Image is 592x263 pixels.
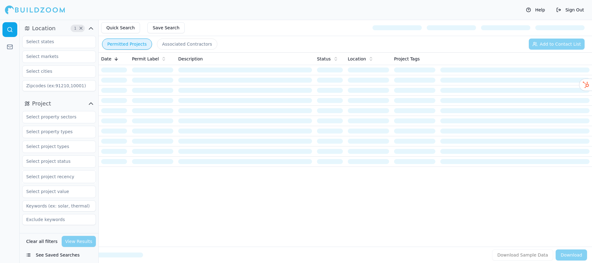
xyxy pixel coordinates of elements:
input: Select project types [23,141,88,152]
input: Select markets [23,51,88,62]
button: Contractor [22,232,96,242]
button: Associated Contractors [157,39,217,50]
span: Status [317,56,331,62]
span: Project [32,99,51,108]
input: Exclude keywords [22,214,96,225]
button: Location1Clear Location filters [22,23,96,33]
input: Select property sectors [23,111,88,122]
span: Location [348,56,366,62]
span: Permit Label [132,56,159,62]
span: Clear Location filters [79,27,83,30]
span: 1 [72,25,78,31]
button: Sign Out [553,5,587,15]
button: Save Search [147,22,185,33]
input: Select property types [23,126,88,137]
input: Select project status [23,156,88,167]
button: Quick Search [101,22,140,33]
input: Select states [23,36,88,47]
span: Location [32,24,55,33]
input: Keywords (ex: solar, thermal) [22,200,96,212]
button: Project [22,99,96,109]
span: Date [101,56,111,62]
span: Project Tags [394,56,420,62]
button: Help [523,5,548,15]
input: Select project value [23,186,88,197]
input: Zipcodes (ex:91210,10001) [22,80,96,91]
button: Permitted Projects [102,39,152,50]
span: Description [178,56,203,62]
input: Select cities [23,66,88,77]
button: Clear all filters [25,236,59,247]
button: See Saved Searches [22,249,96,261]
